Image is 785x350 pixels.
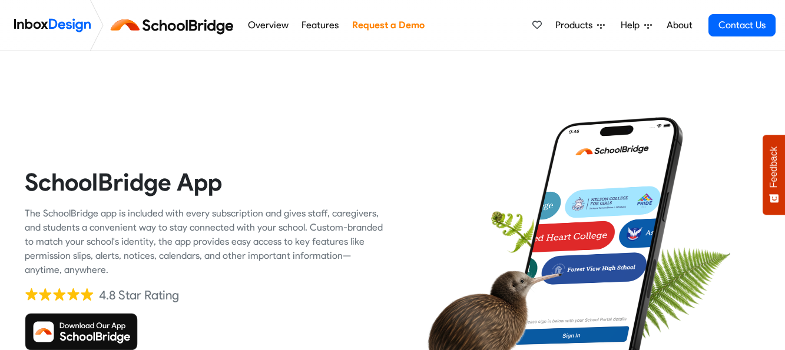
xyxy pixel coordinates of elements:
a: Contact Us [708,14,776,36]
span: Feedback [769,146,779,188]
button: Feedback - Show survey [763,135,785,215]
a: Products [551,14,610,37]
span: Products [555,18,597,32]
div: 4.8 Star Rating [99,286,179,304]
div: The SchoolBridge app is included with every subscription and gives staff, caregivers, and student... [25,206,384,277]
a: Request a Demo [349,14,428,37]
a: Help [616,14,657,37]
a: Features [299,14,342,37]
a: About [663,14,695,37]
heading: SchoolBridge App [25,167,384,197]
a: Overview [244,14,292,37]
img: schoolbridge logo [108,11,241,39]
span: Help [621,18,644,32]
